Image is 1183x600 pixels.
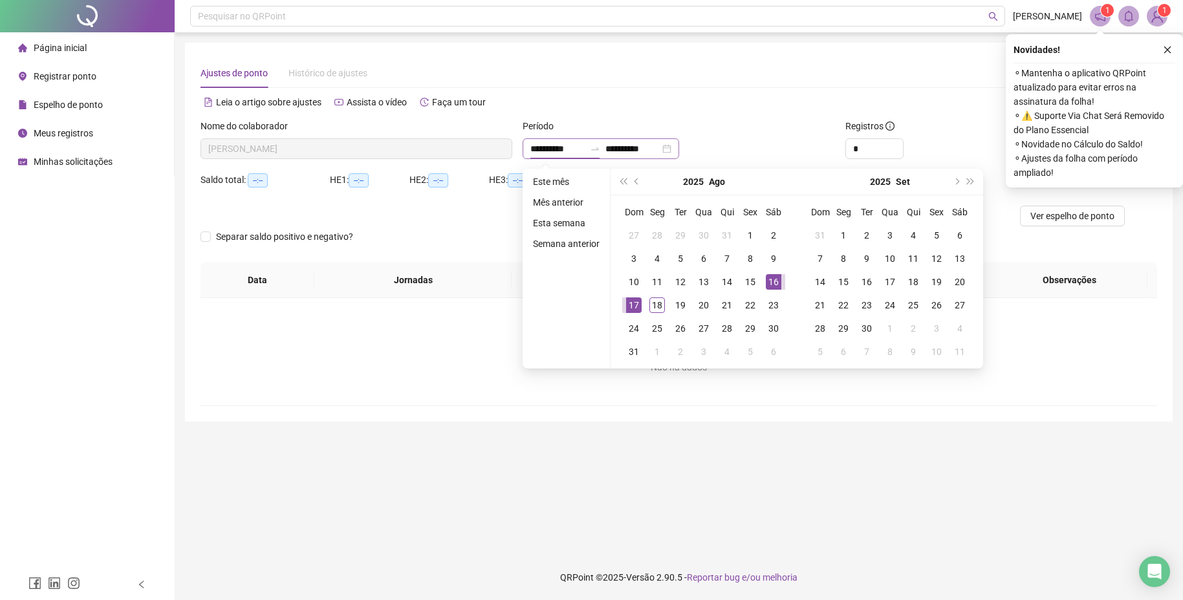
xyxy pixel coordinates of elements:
[211,230,358,244] span: Separar saldo positivo e negativo?
[762,294,785,317] td: 2025-08-23
[1013,9,1082,23] span: [PERSON_NAME]
[1094,10,1106,22] span: notification
[855,247,878,270] td: 2025-09-09
[1158,4,1171,17] sup: Atualize o seu contato no menu Meus Dados
[673,251,688,266] div: 5
[34,128,93,138] span: Meus registros
[34,43,87,53] span: Página inicial
[314,262,512,298] th: Jornadas
[766,297,781,313] div: 23
[964,169,978,195] button: super-next-year
[528,195,605,210] li: Mês anterior
[692,247,715,270] td: 2025-08-06
[512,262,634,298] th: Entrada 1
[626,297,642,313] div: 17
[719,344,735,359] div: 4
[692,317,715,340] td: 2025-08-27
[673,344,688,359] div: 2
[719,251,735,266] div: 7
[715,294,739,317] td: 2025-08-21
[626,572,655,583] span: Versão
[1020,206,1125,226] button: Ver espelho de ponto
[669,247,692,270] td: 2025-08-05
[739,294,762,317] td: 2025-08-22
[743,321,758,336] div: 29
[929,321,944,336] div: 3
[948,294,971,317] td: 2025-09-27
[809,317,832,340] td: 2025-09-28
[1002,273,1137,287] span: Observações
[882,274,898,290] div: 17
[992,262,1147,298] th: Observações
[34,100,103,110] span: Espelho de ponto
[248,173,268,187] span: --:--
[1163,45,1172,54] span: close
[719,274,735,290] div: 14
[288,68,367,78] span: Histórico de ajustes
[137,580,146,589] span: left
[649,274,665,290] div: 11
[882,297,898,313] div: 24
[626,228,642,243] div: 27
[1014,151,1175,180] span: ⚬ Ajustes da folha com período ampliado!
[743,251,758,266] div: 8
[201,119,296,133] label: Nome do colaborador
[1014,109,1175,137] span: ⚬ ⚠️ Suporte Via Chat Será Removido do Plano Essencial
[896,169,910,195] button: month panel
[715,340,739,363] td: 2025-09-04
[855,317,878,340] td: 2025-09-30
[952,228,968,243] div: 6
[715,247,739,270] td: 2025-08-07
[696,274,711,290] div: 13
[902,200,925,224] th: Qui
[692,224,715,247] td: 2025-07-30
[809,224,832,247] td: 2025-08-31
[859,344,874,359] div: 7
[692,294,715,317] td: 2025-08-20
[739,247,762,270] td: 2025-08-08
[18,157,27,166] span: schedule
[523,119,562,133] label: Período
[34,156,113,167] span: Minhas solicitações
[34,71,96,81] span: Registrar ponto
[622,294,646,317] td: 2025-08-17
[878,317,902,340] td: 2025-10-01
[859,228,874,243] div: 2
[649,321,665,336] div: 25
[528,236,605,252] li: Semana anterior
[201,173,330,187] div: Saldo total:
[855,294,878,317] td: 2025-09-23
[988,12,998,21] span: search
[902,270,925,294] td: 2025-09-18
[952,274,968,290] div: 20
[948,270,971,294] td: 2025-09-20
[906,251,921,266] div: 11
[616,169,630,195] button: super-prev-year
[906,297,921,313] div: 25
[929,344,944,359] div: 10
[902,224,925,247] td: 2025-09-04
[692,270,715,294] td: 2025-08-13
[18,43,27,52] span: home
[855,224,878,247] td: 2025-09-02
[809,340,832,363] td: 2025-10-05
[948,224,971,247] td: 2025-09-06
[175,555,1183,600] footer: QRPoint © 2025 - 2.90.5 -
[622,200,646,224] th: Dom
[409,173,489,187] div: HE 2:
[812,344,828,359] div: 5
[692,340,715,363] td: 2025-09-03
[878,247,902,270] td: 2025-09-10
[902,294,925,317] td: 2025-09-25
[649,228,665,243] div: 28
[812,274,828,290] div: 14
[673,274,688,290] div: 12
[646,224,669,247] td: 2025-07-28
[18,72,27,81] span: environment
[766,274,781,290] div: 16
[925,200,948,224] th: Sex
[208,139,505,158] span: ANA CAROLINA LOPES CARVALHO
[528,215,605,231] li: Esta semana
[743,274,758,290] div: 15
[669,294,692,317] td: 2025-08-19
